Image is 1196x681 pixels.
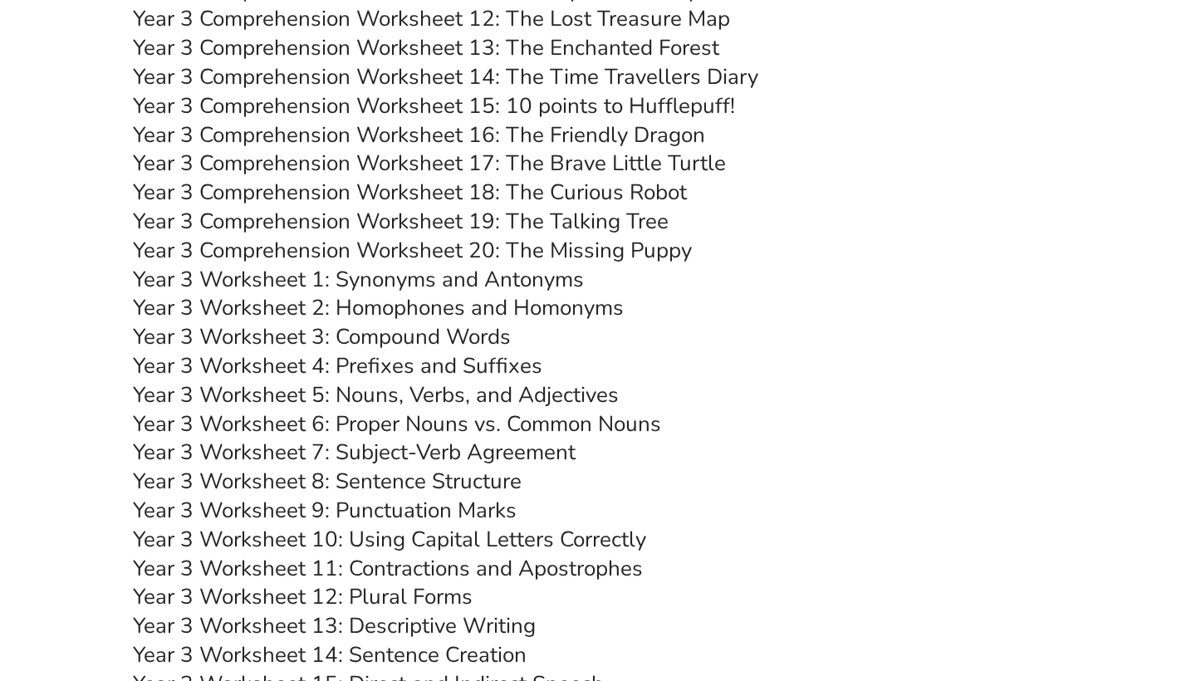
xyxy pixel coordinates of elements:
a: Year 3 Comprehension Worksheet 12: The Lost Treasure Map [133,4,730,33]
a: Year 3 Worksheet 4: Prefixes and Suffixes [133,351,542,380]
a: Year 3 Comprehension Worksheet 19: The Talking Tree [133,207,669,236]
a: Year 3 Worksheet 1: Synonyms and Antonyms [133,265,584,294]
a: Year 3 Worksheet 10: Using Capital Letters Correctly [133,525,646,554]
a: Year 3 Worksheet 3: Compound Words [133,322,511,351]
a: Year 3 Worksheet 2: Homophones and Homonyms [133,293,624,322]
a: Year 3 Worksheet 7: Subject-Verb Agreement [133,438,576,467]
a: Year 3 Worksheet 9: Punctuation Marks [133,496,517,525]
a: Year 3 Worksheet 5: Nouns, Verbs, and Adjectives [133,380,619,409]
a: Year 3 Worksheet 11: Contractions and Apostrophes [133,554,643,583]
a: Year 3 Worksheet 13: Descriptive Writing [133,611,536,640]
a: Year 3 Worksheet 12: Plural Forms [133,582,473,611]
a: Year 3 Comprehension Worksheet 20: The Missing Puppy [133,236,692,265]
a: Year 3 Comprehension Worksheet 16: The Friendly Dragon [133,120,705,149]
a: Year 3 Worksheet 14: Sentence Creation [133,640,527,669]
iframe: Chat Widget [1113,601,1196,681]
a: Year 3 Worksheet 8: Sentence Structure [133,467,522,496]
a: Year 3 Comprehension Worksheet 14: The Time Travellers Diary [133,62,758,91]
a: Year 3 Comprehension Worksheet 15: 10 points to Hufflepuff! [133,91,735,120]
a: Year 3 Worksheet 6: Proper Nouns vs. Common Nouns [133,409,661,438]
a: Year 3 Comprehension Worksheet 18: The Curious Robot [133,178,687,207]
a: Year 3 Comprehension Worksheet 13: The Enchanted Forest [133,33,719,62]
a: Year 3 Comprehension Worksheet 17: The Brave Little Turtle [133,149,726,178]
